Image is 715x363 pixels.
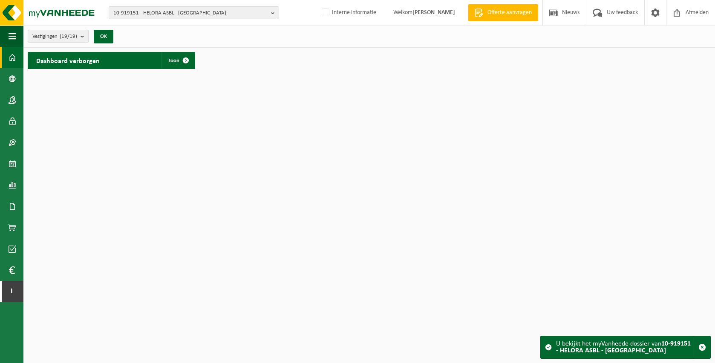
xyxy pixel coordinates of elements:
span: Vestigingen [32,30,77,43]
button: OK [94,30,113,43]
count: (19/19) [60,34,77,39]
a: Offerte aanvragen [468,4,538,21]
h2: Dashboard verborgen [28,52,108,69]
div: U bekijkt het myVanheede dossier van [556,336,694,358]
span: 10-919151 - HELORA ASBL - [GEOGRAPHIC_DATA] [113,7,268,20]
span: Toon [168,58,179,63]
button: Vestigingen(19/19) [28,30,89,43]
strong: [PERSON_NAME] [412,9,455,16]
strong: 10-919151 - HELORA ASBL - [GEOGRAPHIC_DATA] [556,340,691,354]
span: I [9,281,15,302]
label: Interne informatie [320,6,376,19]
button: 10-919151 - HELORA ASBL - [GEOGRAPHIC_DATA] [109,6,279,19]
span: Offerte aanvragen [485,9,534,17]
a: Toon [161,52,194,69]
